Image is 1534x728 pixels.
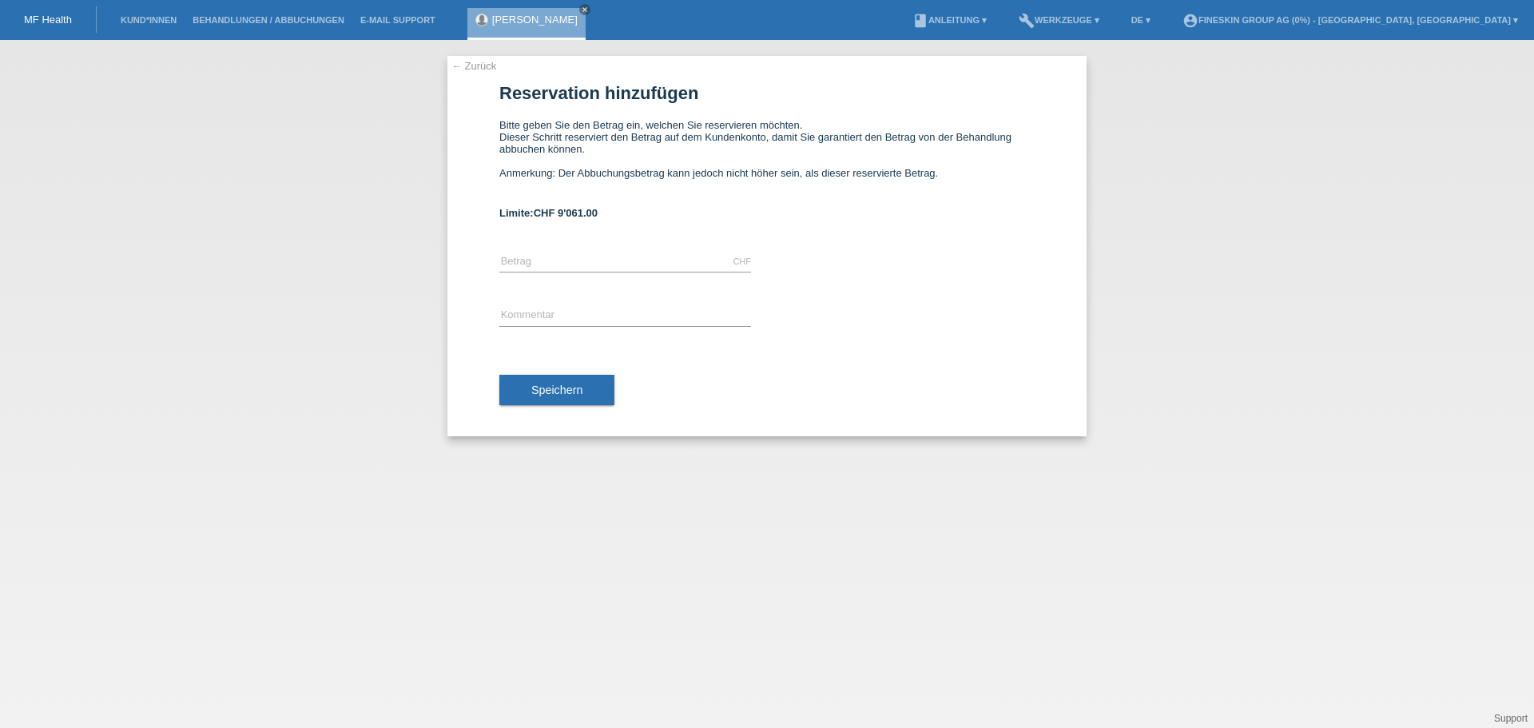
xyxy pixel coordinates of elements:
a: Support [1494,713,1528,724]
span: CHF 9'061.00 [534,207,598,219]
a: DE ▾ [1123,15,1158,25]
i: build [1019,13,1035,29]
a: MF Health [24,14,72,26]
h1: Reservation hinzufügen [499,83,1035,103]
a: ← Zurück [451,60,496,72]
i: account_circle [1182,13,1198,29]
a: Behandlungen / Abbuchungen [185,15,352,25]
a: account_circleFineSkin Group AG (0%) - [GEOGRAPHIC_DATA], [GEOGRAPHIC_DATA] ▾ [1174,15,1526,25]
a: E-Mail Support [352,15,443,25]
a: bookAnleitung ▾ [904,15,995,25]
i: book [912,13,928,29]
b: Limite: [499,207,598,219]
a: Kund*innen [113,15,185,25]
a: [PERSON_NAME] [492,14,578,26]
i: close [581,6,589,14]
button: Speichern [499,375,614,405]
a: close [579,4,590,15]
span: Speichern [531,384,582,396]
div: Bitte geben Sie den Betrag ein, welchen Sie reservieren möchten. Dieser Schritt reserviert den Be... [499,119,1035,191]
div: CHF [733,257,751,266]
a: buildWerkzeuge ▾ [1011,15,1107,25]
